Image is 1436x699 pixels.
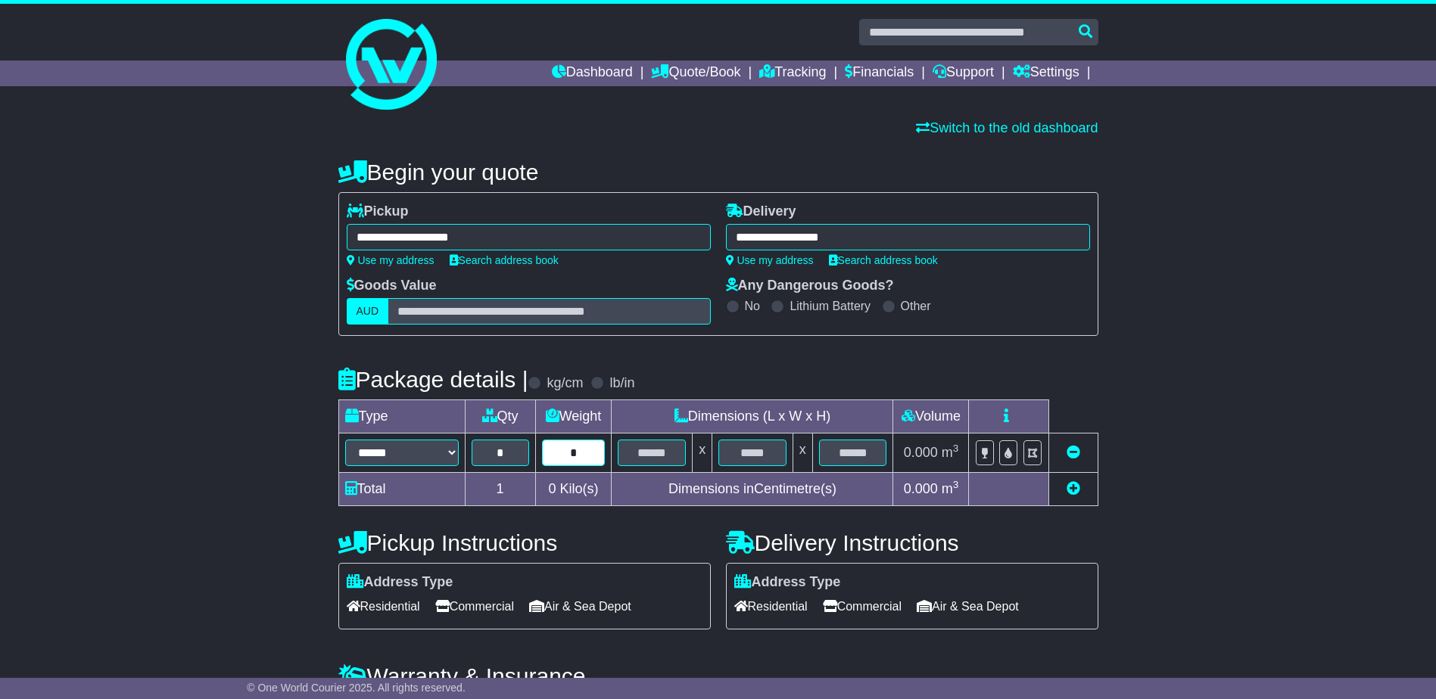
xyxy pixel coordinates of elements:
label: lb/in [609,375,634,392]
a: Support [933,61,994,86]
sup: 3 [953,479,959,490]
td: Qty [465,400,535,433]
a: Add new item [1067,481,1080,496]
a: Quote/Book [651,61,740,86]
span: © One World Courier 2025. All rights reserved. [247,682,466,694]
a: Financials [845,61,914,86]
a: Use my address [726,254,814,266]
td: Kilo(s) [535,473,612,506]
a: Switch to the old dashboard [916,120,1098,135]
span: Commercial [435,595,514,618]
a: Dashboard [552,61,633,86]
h4: Package details | [338,367,528,392]
span: 0.000 [904,481,938,496]
label: Other [901,299,931,313]
span: Commercial [823,595,902,618]
label: Address Type [734,574,841,591]
span: Air & Sea Depot [917,595,1019,618]
a: Search address book [450,254,559,266]
label: Lithium Battery [790,299,871,313]
td: Dimensions (L x W x H) [612,400,893,433]
label: Delivery [726,203,796,220]
h4: Begin your quote [338,160,1098,185]
span: Air & Sea Depot [529,595,631,618]
span: 0.000 [904,445,938,460]
td: Type [338,400,465,433]
label: Any Dangerous Goods? [726,278,894,294]
a: Remove this item [1067,445,1080,460]
td: Dimensions in Centimetre(s) [612,473,893,506]
td: 1 [465,473,535,506]
td: Total [338,473,465,506]
a: Use my address [347,254,435,266]
h4: Delivery Instructions [726,530,1098,555]
td: Weight [535,400,612,433]
label: AUD [347,298,389,325]
a: Search address book [829,254,938,266]
h4: Pickup Instructions [338,530,711,555]
td: x [793,433,812,473]
sup: 3 [953,443,959,454]
span: m [942,481,959,496]
a: Tracking [759,61,826,86]
span: Residential [347,595,420,618]
h4: Warranty & Insurance [338,663,1098,688]
label: No [745,299,760,313]
span: m [942,445,959,460]
span: 0 [548,481,556,496]
span: Residential [734,595,808,618]
label: kg/cm [547,375,583,392]
td: Volume [893,400,969,433]
label: Goods Value [347,278,437,294]
label: Address Type [347,574,453,591]
a: Settings [1013,61,1079,86]
td: x [693,433,712,473]
label: Pickup [347,203,409,220]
